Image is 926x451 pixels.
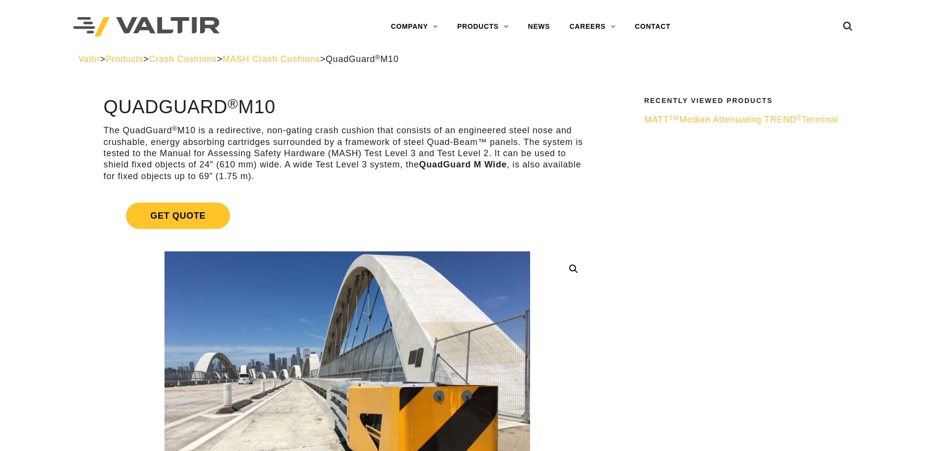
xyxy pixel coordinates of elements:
[172,125,178,132] sup: ®
[518,17,560,37] a: NEWS
[644,114,842,125] a: MATTTMMedian Attenuating TREND®Terminal
[560,17,625,37] a: CAREERS
[126,203,230,229] span: Get Quote
[448,17,518,37] a: PRODUCTS
[227,96,238,111] sup: ®
[644,115,838,124] span: MATT Median Attenuating TREND Terminal
[419,160,507,169] strong: QuadGuard M Wide
[625,17,680,37] a: CONTACT
[105,54,143,64] a: Products
[644,97,842,104] h2: Recently Viewed Products
[103,125,591,182] p: The QuadGuard M10 is a redirective, non-gating crash cushion that consists of an engineered steel...
[381,17,448,37] a: COMPANY
[79,54,848,65] div: > > > >
[103,191,591,241] a: Get Quote
[149,54,217,64] a: Crash Cushions
[797,114,802,122] sup: ®
[223,54,320,64] a: MASH Crash Cushions
[103,97,591,118] h1: QuadGuard M10
[375,54,381,61] sup: ®
[326,54,398,64] span: QuadGuard M10
[669,114,679,122] sup: TM
[73,17,220,37] img: Valtir
[79,54,100,64] a: Valtir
